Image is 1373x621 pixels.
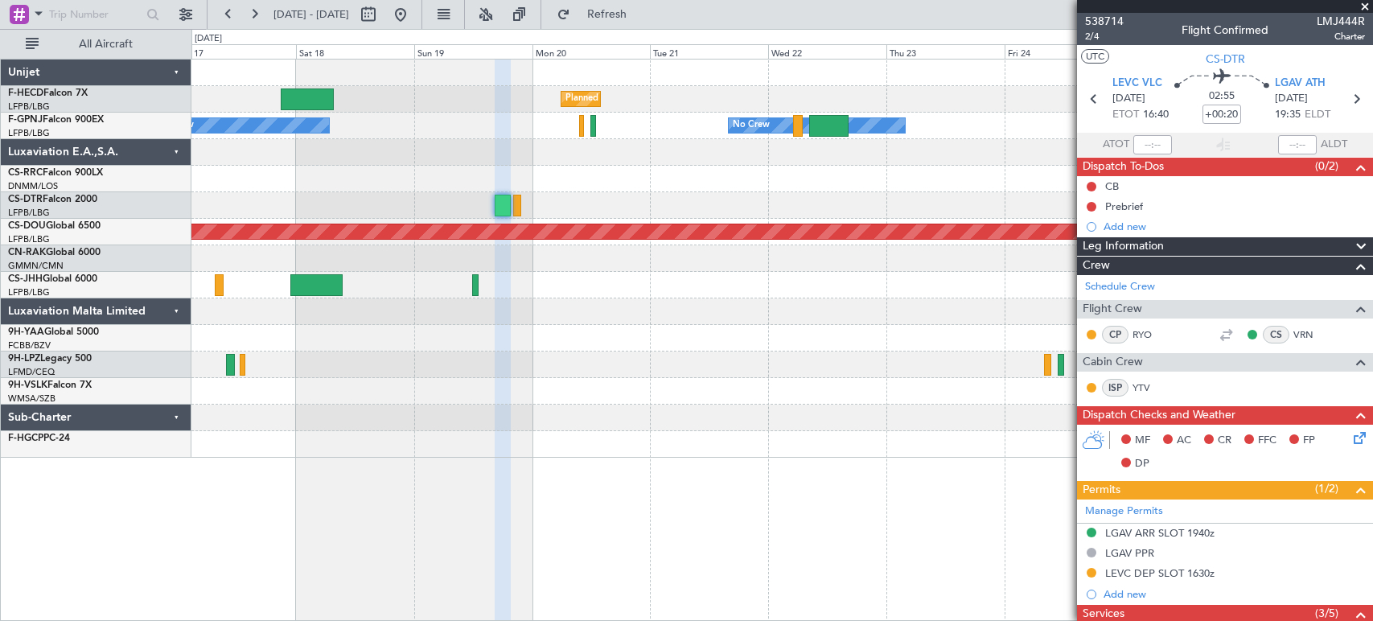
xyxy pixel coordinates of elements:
span: [DATE] [1275,91,1308,107]
span: 2/4 [1085,30,1124,43]
span: CN-RAK [8,248,46,257]
div: Mon 20 [532,44,651,59]
span: 9H-YAA [8,327,44,337]
button: UTC [1081,49,1109,64]
div: LGAV ARR SLOT 1940z [1105,526,1215,540]
a: LFPB/LBG [8,207,50,219]
a: Manage Permits [1085,504,1163,520]
span: CS-RRC [8,168,43,178]
a: WMSA/SZB [8,393,55,405]
div: [DATE] [195,32,222,46]
div: Wed 22 [768,44,886,59]
div: CB [1105,179,1119,193]
span: F-HGCP [8,434,43,443]
div: Sun 19 [414,44,532,59]
span: FP [1303,433,1315,449]
span: MF [1135,433,1150,449]
span: ATOT [1103,137,1129,153]
span: DP [1135,456,1149,472]
input: --:-- [1133,135,1172,154]
span: CS-JHH [8,274,43,284]
a: F-HECDFalcon 7X [8,88,88,98]
span: 16:40 [1143,107,1169,123]
div: Planned Maint [GEOGRAPHIC_DATA] ([GEOGRAPHIC_DATA]) [565,87,819,111]
span: (1/2) [1315,480,1338,497]
div: Thu 23 [886,44,1005,59]
a: LFPB/LBG [8,286,50,298]
a: FCBB/BZV [8,339,51,352]
a: LFMD/CEQ [8,366,55,378]
a: CN-RAKGlobal 6000 [8,248,101,257]
span: CS-DTR [1206,51,1245,68]
span: LGAV ATH [1275,76,1326,92]
a: 9H-VSLKFalcon 7X [8,380,92,390]
span: 9H-VSLK [8,380,47,390]
span: 02:55 [1209,88,1235,105]
a: 9H-LPZLegacy 500 [8,354,92,364]
span: Refresh [573,9,641,20]
span: ELDT [1305,107,1330,123]
div: Sat 18 [296,44,414,59]
button: Refresh [549,2,646,27]
span: Crew [1083,257,1110,275]
div: Prebrief [1105,199,1143,213]
a: DNMM/LOS [8,180,58,192]
a: GMMN/CMN [8,260,64,272]
a: CS-DTRFalcon 2000 [8,195,97,204]
span: CS-DOU [8,221,46,231]
span: Dispatch To-Dos [1083,158,1164,176]
span: All Aircraft [42,39,170,50]
div: CS [1263,326,1289,343]
a: LFPB/LBG [8,127,50,139]
span: [DATE] [1112,91,1145,107]
div: CP [1102,326,1128,343]
input: Trip Number [49,2,142,27]
a: LFPB/LBG [8,233,50,245]
div: Add new [1104,587,1365,601]
div: ISP [1102,379,1128,397]
div: LGAV PPR [1105,546,1154,560]
span: LEVC VLC [1112,76,1162,92]
span: Leg Information [1083,237,1164,256]
div: Add new [1104,220,1365,233]
span: CR [1218,433,1231,449]
a: CS-DOUGlobal 6500 [8,221,101,231]
span: LMJ444R [1317,13,1365,30]
span: Cabin Crew [1083,353,1143,372]
span: ETOT [1112,107,1139,123]
span: Permits [1083,481,1120,500]
span: Charter [1317,30,1365,43]
span: 538714 [1085,13,1124,30]
span: AC [1177,433,1191,449]
a: Schedule Crew [1085,279,1155,295]
span: 19:35 [1275,107,1301,123]
span: ALDT [1321,137,1347,153]
span: FFC [1258,433,1276,449]
a: F-HGCPPC-24 [8,434,70,443]
a: VRN [1293,327,1330,342]
div: Tue 21 [650,44,768,59]
div: Fri 24 [1005,44,1123,59]
span: [DATE] - [DATE] [273,7,349,22]
a: CS-RRCFalcon 900LX [8,168,103,178]
div: LEVC DEP SLOT 1630z [1105,566,1215,580]
span: F-GPNJ [8,115,43,125]
div: Flight Confirmed [1182,22,1268,39]
a: RYO [1133,327,1169,342]
span: 9H-LPZ [8,354,40,364]
span: Dispatch Checks and Weather [1083,406,1235,425]
button: All Aircraft [18,31,175,57]
div: No Crew [733,113,770,138]
a: LFPB/LBG [8,101,50,113]
span: F-HECD [8,88,43,98]
div: Fri 17 [178,44,296,59]
a: CS-JHHGlobal 6000 [8,274,97,284]
span: CS-DTR [8,195,43,204]
span: (0/2) [1315,158,1338,175]
span: Flight Crew [1083,300,1142,319]
a: 9H-YAAGlobal 5000 [8,327,99,337]
a: YTV [1133,380,1169,395]
a: F-GPNJFalcon 900EX [8,115,104,125]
